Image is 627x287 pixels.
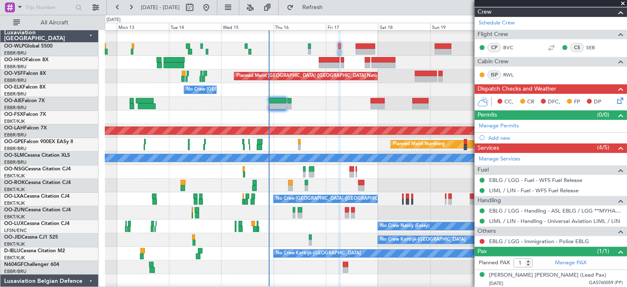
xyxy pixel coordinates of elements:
span: OO-VSF [4,71,23,76]
span: OO-GPE [4,139,24,144]
span: OO-ZUN [4,208,25,213]
div: Planned Maint Nurnberg [393,138,445,151]
div: Sun 19 [430,23,482,30]
span: OO-NSG [4,167,25,172]
span: (1/1) [597,247,609,256]
span: OO-ROK [4,180,25,185]
a: EBBR/BRU [4,64,27,70]
a: EBKT/KJK [4,214,25,220]
span: (4/5) [597,143,609,152]
a: OO-AIEFalcon 7X [4,98,45,103]
span: DP [594,98,601,106]
div: CP [487,43,501,52]
a: EBBR/BRU [4,91,27,97]
a: EBKT/KJK [4,118,25,124]
a: D-IBLUCessna Citation M2 [4,249,65,254]
span: CR [527,98,534,106]
span: Fuel [477,165,489,175]
span: OO-LXA [4,194,24,199]
span: All Aircraft [22,20,87,26]
a: OO-LAHFalcon 7X [4,126,47,131]
a: Manage Permits [479,122,519,130]
span: OO-LAH [4,126,24,131]
span: OO-HHO [4,57,26,62]
span: Others [477,227,496,236]
a: OO-VSFFalcon 8X [4,71,46,76]
label: Planned PAX [479,259,510,267]
span: OO-ELK [4,85,23,90]
a: EBLG / LGG - Fuel - WFS Fuel Release [489,177,582,184]
a: LIML / LIN - Handling - Universal Aviation LIML / LIN [489,218,620,225]
div: CS [570,43,584,52]
div: Sat 18 [378,23,430,30]
a: BVC [503,44,522,51]
div: Thu 16 [274,23,326,30]
a: OO-GPEFalcon 900EX EASy II [4,139,73,144]
span: OO-FSX [4,112,23,117]
span: Refresh [295,5,330,10]
a: EBLG / LGG - Handling - ASL EBLG / LGG **MYHANDLING** [489,207,623,214]
div: Add new [488,134,623,141]
a: EBKT/KJK [4,241,25,247]
a: EBBR/BRU [4,77,27,84]
div: No Crew Kortrijk-[GEOGRAPHIC_DATA] [276,247,361,260]
span: OO-AIE [4,98,22,103]
div: ISP [487,70,501,79]
div: Wed 15 [221,23,273,30]
a: EBKT/KJK [4,255,25,261]
a: OO-LXACessna Citation CJ4 [4,194,70,199]
span: D-IBLU [4,249,20,254]
a: OO-ZUNCessna Citation CJ4 [4,208,71,213]
span: Services [477,143,499,153]
a: OO-JIDCessna CJ1 525 [4,235,58,240]
span: Flight Crew [477,30,508,39]
a: LIML / LIN - Fuel - WFS Fuel Release [489,187,579,194]
div: Fri 17 [326,23,378,30]
div: Mon 13 [117,23,169,30]
span: Dispatch Checks and Weather [477,84,556,94]
a: Schedule Crew [479,19,515,27]
span: FP [574,98,580,106]
a: OO-NSGCessna Citation CJ4 [4,167,71,172]
a: EBBR/BRU [4,132,27,138]
span: DFC, [548,98,560,106]
span: OO-LUX [4,221,24,226]
a: OO-WLPGlobal 5500 [4,44,53,49]
div: No Crew [GEOGRAPHIC_DATA] ([GEOGRAPHIC_DATA] National) [186,84,325,96]
span: Permits [477,110,497,120]
a: EBBR/BRU [4,146,27,152]
span: (0/0) [597,110,609,119]
a: OO-FSXFalcon 7X [4,112,46,117]
button: Refresh [283,1,333,14]
span: [DATE] - [DATE] [141,4,180,11]
span: GA5760059 (PP) [589,280,623,287]
div: [PERSON_NAME] [PERSON_NAME] (Lead Pax) [489,271,606,280]
button: All Aircraft [9,16,90,29]
input: Trip Number [25,1,73,14]
div: No Crew Nancy (Essey) [380,220,429,232]
a: EBKT/KJK [4,187,25,193]
span: OO-WLP [4,44,24,49]
div: No Crew Kortrijk-[GEOGRAPHIC_DATA] [380,234,465,246]
span: Pax [477,247,487,256]
a: Manage PAX [555,259,586,267]
a: EBBR/BRU [4,50,27,56]
a: EBKT/KJK [4,200,25,206]
span: N604GF [4,262,24,267]
a: OO-LUXCessna Citation CJ4 [4,221,70,226]
span: CC, [504,98,514,106]
a: RWL [503,71,522,79]
span: Crew [477,7,492,17]
a: EBBR/BRU [4,159,27,165]
div: No Crew [GEOGRAPHIC_DATA] ([GEOGRAPHIC_DATA] National) [276,193,415,205]
a: OO-ROKCessna Citation CJ4 [4,180,71,185]
a: OO-HHOFalcon 8X [4,57,48,62]
a: EBKT/KJK [4,173,25,179]
div: Tue 14 [169,23,221,30]
a: SEB [586,44,605,51]
a: LFSN/ENC [4,227,27,234]
div: [DATE] [106,17,121,24]
a: EBLG / LGG - Immigration - Police EBLG [489,238,589,245]
a: EBBR/BRU [4,105,27,111]
a: Manage Services [479,155,520,163]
